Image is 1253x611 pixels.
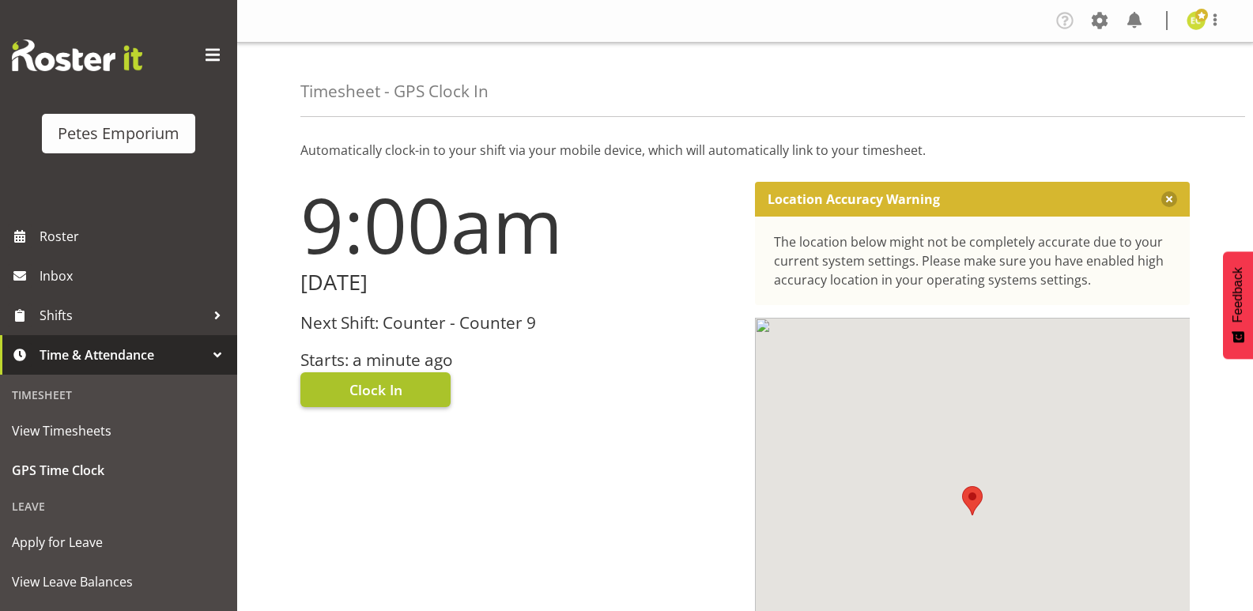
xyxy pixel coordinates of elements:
a: Apply for Leave [4,522,233,562]
p: Automatically clock-in to your shift via your mobile device, which will automatically link to you... [300,141,1190,160]
span: Time & Attendance [40,343,206,367]
span: Apply for Leave [12,530,225,554]
div: Petes Emporium [58,122,179,145]
span: Shifts [40,304,206,327]
span: View Timesheets [12,419,225,443]
img: emma-croft7499.jpg [1187,11,1206,30]
h2: [DATE] [300,270,736,295]
a: View Timesheets [4,411,233,451]
h1: 9:00am [300,182,736,267]
div: The location below might not be completely accurate due to your current system settings. Please m... [774,232,1172,289]
span: GPS Time Clock [12,458,225,482]
span: View Leave Balances [12,570,225,594]
h3: Next Shift: Counter - Counter 9 [300,314,736,332]
button: Close message [1161,191,1177,207]
h3: Starts: a minute ago [300,351,736,369]
a: View Leave Balances [4,562,233,602]
img: Rosterit website logo [12,40,142,71]
h4: Timesheet - GPS Clock In [300,82,489,100]
p: Location Accuracy Warning [768,191,940,207]
button: Feedback - Show survey [1223,251,1253,359]
span: Inbox [40,264,229,288]
span: Roster [40,224,229,248]
span: Feedback [1231,267,1245,322]
div: Timesheet [4,379,233,411]
a: GPS Time Clock [4,451,233,490]
button: Clock In [300,372,451,407]
div: Leave [4,490,233,522]
span: Clock In [349,379,402,400]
